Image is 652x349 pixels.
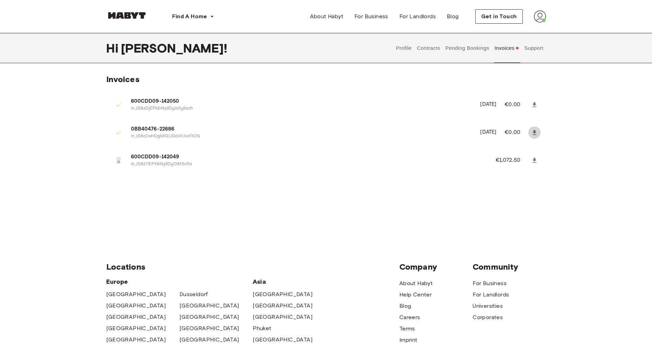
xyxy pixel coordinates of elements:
span: [PERSON_NAME] ! [121,41,227,55]
p: [DATE] [480,101,496,109]
img: Habyt [106,12,147,19]
span: Europe [106,278,253,286]
a: [GEOGRAPHIC_DATA] [253,336,312,344]
button: Pending Bookings [444,33,490,63]
a: Blog [441,10,464,23]
p: in_1S8zDjEPXbtkjdDy1s3y8ezh [131,105,472,112]
a: About Habyt [305,10,349,23]
span: Asia [253,278,326,286]
span: About Habyt [310,12,343,21]
button: Get in Touch [475,9,523,24]
a: [GEOGRAPHIC_DATA] [106,313,166,321]
p: €1,072.50 [496,156,530,165]
a: For Landlords [394,10,441,23]
a: Imprint [399,336,418,344]
a: [GEOGRAPHIC_DATA] [106,302,166,310]
a: Universities [473,302,503,310]
span: Locations [106,262,399,272]
span: 600CDD09-142050 [131,98,472,105]
span: For Landlords [399,12,436,21]
a: For Landlords [473,291,509,299]
span: Find A Home [172,12,207,21]
div: user profile tabs [394,33,546,63]
button: Find A Home [167,10,220,23]
span: 0BB40476-22686 [131,125,472,133]
p: €0.00 [505,101,529,109]
a: Careers [399,313,420,322]
span: Hi [106,41,121,55]
button: Invoices [494,33,520,63]
a: [GEOGRAPHIC_DATA] [179,302,239,310]
a: [GEOGRAPHIC_DATA] [253,290,312,299]
a: [GEOGRAPHIC_DATA] [106,290,166,299]
button: Support [523,33,544,63]
span: Invoices [106,74,140,84]
a: Corporates [473,313,503,322]
a: [GEOGRAPHIC_DATA] [179,336,239,344]
span: Get in Touch [481,12,517,21]
a: Blog [399,302,411,310]
span: Company [399,262,473,272]
p: [DATE] [480,128,496,136]
a: Terms [399,325,415,333]
span: 600CDD09-142049 [131,153,479,161]
button: Profile [395,33,413,63]
a: [GEOGRAPHIC_DATA] [253,313,312,321]
a: Dusseldorf [179,290,208,299]
a: About Habyt [399,279,433,288]
a: [GEOGRAPHIC_DATA] [179,313,239,321]
span: Blog [447,12,459,21]
button: Contracts [416,33,441,63]
p: in_1S8z7iEPXbtkjdDyOlM5uTre [131,161,479,168]
a: For Business [349,10,394,23]
span: Community [473,262,546,272]
a: Help Center [399,291,432,299]
a: [GEOGRAPHIC_DATA] [179,324,239,333]
p: in_1S8z2wHDgMiG1JDoWUvxfXOS [131,133,472,140]
a: For Business [473,279,507,288]
a: [GEOGRAPHIC_DATA] [106,336,166,344]
a: Phuket [253,324,271,333]
img: avatar [534,10,546,23]
a: [GEOGRAPHIC_DATA] [106,324,166,333]
a: [GEOGRAPHIC_DATA] [253,302,312,310]
span: For Business [354,12,388,21]
p: €0.00 [505,128,529,137]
